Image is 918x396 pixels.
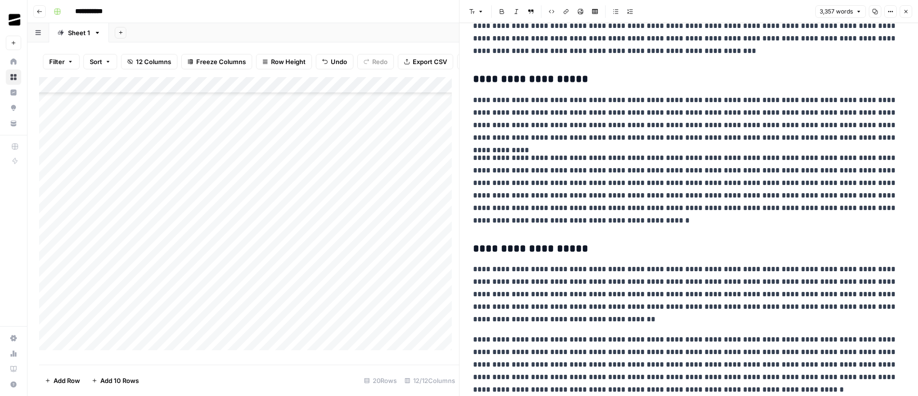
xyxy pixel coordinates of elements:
span: Filter [49,57,65,66]
span: Row Height [271,57,306,66]
a: Your Data [6,116,21,131]
button: Export CSV [398,54,453,69]
span: 3,357 words [820,7,853,16]
span: Export CSV [413,57,447,66]
a: Opportunities [6,100,21,116]
span: Add Row [54,376,80,385]
button: Help + Support [6,377,21,392]
span: Redo [372,57,388,66]
a: Learning Hub [6,361,21,377]
button: Filter [43,54,80,69]
button: Redo [357,54,394,69]
button: Add 10 Rows [86,373,145,388]
button: Undo [316,54,353,69]
button: Add Row [39,373,86,388]
span: Sort [90,57,102,66]
button: Freeze Columns [181,54,252,69]
button: Sort [83,54,117,69]
span: Add 10 Rows [100,376,139,385]
button: 12 Columns [121,54,177,69]
a: Home [6,54,21,69]
button: 3,357 words [815,5,866,18]
span: Undo [331,57,347,66]
button: Row Height [256,54,312,69]
div: Sheet 1 [68,28,90,38]
a: Browse [6,69,21,85]
a: Sheet 1 [49,23,109,42]
a: Insights [6,85,21,100]
button: Workspace: OGM [6,8,21,32]
div: 12/12 Columns [401,373,459,388]
a: Settings [6,330,21,346]
span: 12 Columns [136,57,171,66]
div: 20 Rows [360,373,401,388]
span: Freeze Columns [196,57,246,66]
img: OGM Logo [6,11,23,28]
a: Usage [6,346,21,361]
